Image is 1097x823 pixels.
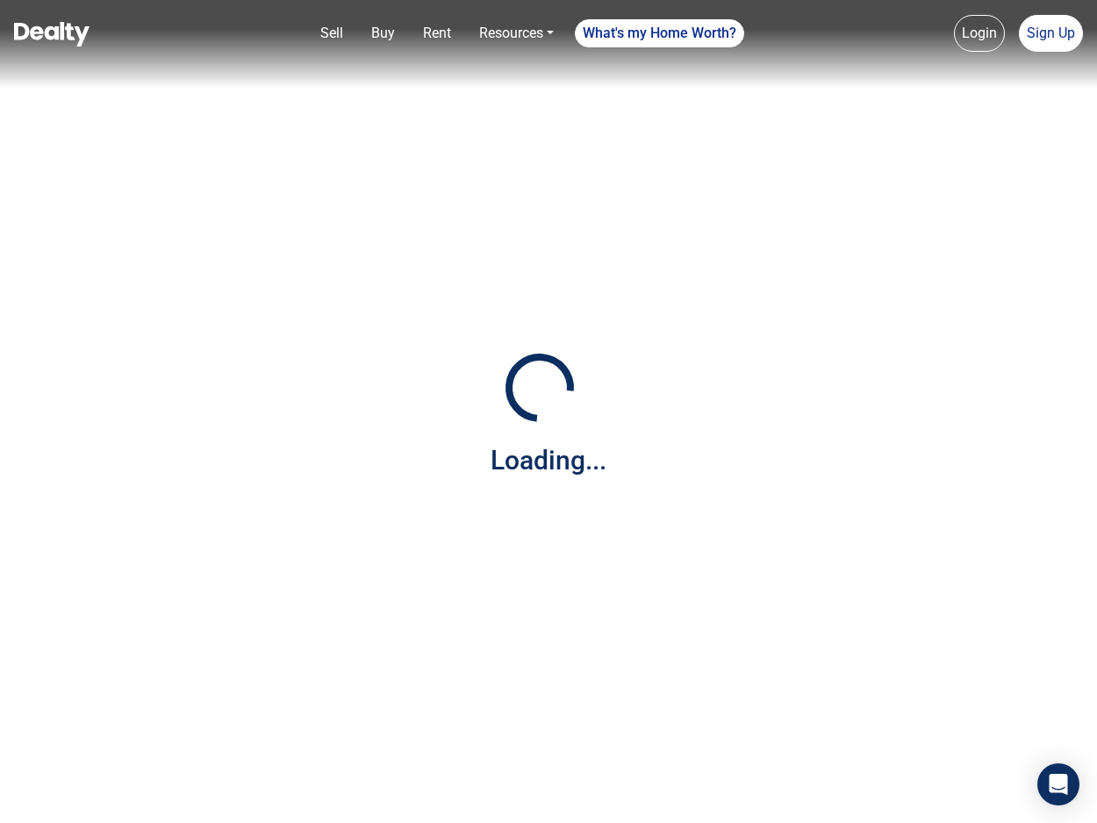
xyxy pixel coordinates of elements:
iframe: BigID CMP Widget [9,770,61,823]
a: Sign Up [1019,15,1083,52]
a: Resources [472,16,561,51]
div: Open Intercom Messenger [1037,763,1079,805]
a: Rent [416,16,458,51]
a: What's my Home Worth? [575,19,744,47]
img: Dealty - Buy, Sell & Rent Homes [14,22,90,47]
img: Loading [496,344,584,432]
a: Buy [364,16,402,51]
a: Login [954,15,1005,52]
div: Loading... [491,440,606,480]
a: Sell [313,16,350,51]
